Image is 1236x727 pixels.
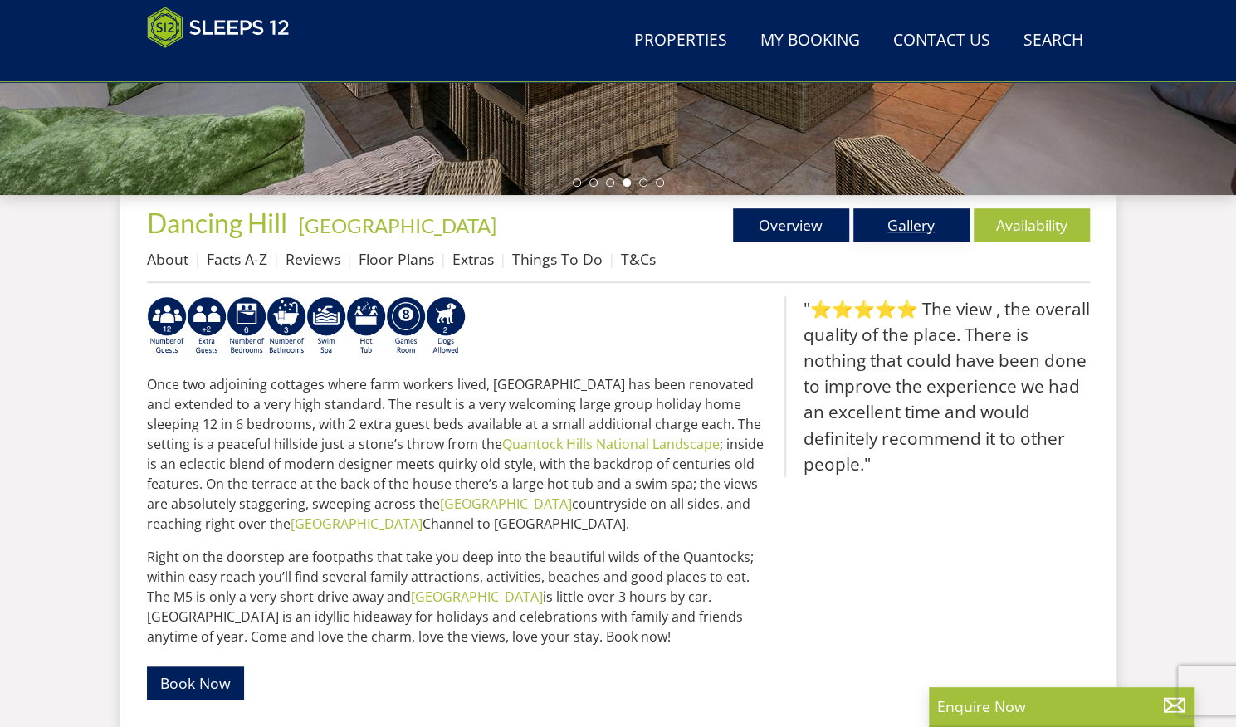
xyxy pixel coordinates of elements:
[147,666,244,699] a: Book Now
[621,249,656,269] a: T&Cs
[512,249,603,269] a: Things To Do
[411,588,543,606] a: [GEOGRAPHIC_DATA]
[147,296,187,356] img: AD_4nXeyNBIiEViFqGkFxeZn-WxmRvSobfXIejYCAwY7p4slR9Pvv7uWB8BWWl9Rip2DDgSCjKzq0W1yXMRj2G_chnVa9wg_L...
[502,435,720,453] a: Quantock Hills National Landscape
[207,249,267,269] a: Facts A-Z
[784,296,1090,477] blockquote: "⭐⭐⭐⭐⭐ The view , the overall quality of the place. There is nothing that could have been done to...
[974,208,1090,242] a: Availability
[754,22,867,60] a: My Booking
[306,296,346,356] img: AD_4nXeGPOijBfXJOWn1DYat7hkbQLIrN48yJVYawtWbqLjbxj3dEWFa8cO9z0HszglWmBmNnq-EloQUXMJBCLMs01_EmkV6T...
[346,296,386,356] img: AD_4nXcpX5uDwed6-YChlrI2BYOgXwgg3aqYHOhRm0XfZB-YtQW2NrmeCr45vGAfVKUq4uWnc59ZmEsEzoF5o39EWARlT1ewO...
[291,515,423,533] a: [GEOGRAPHIC_DATA]
[733,208,849,242] a: Overview
[227,296,266,356] img: AD_4nXfRzBlt2m0mIteXDhAcJCdmEApIceFt1SPvkcB48nqgTZkfMpQlDmULa47fkdYiHD0skDUgcqepViZHFLjVKS2LWHUqM...
[1017,22,1090,60] a: Search
[147,249,188,269] a: About
[887,22,997,60] a: Contact Us
[359,249,434,269] a: Floor Plans
[628,22,734,60] a: Properties
[286,249,340,269] a: Reviews
[426,296,466,356] img: AD_4nXe7_8LrJK20fD9VNWAdfykBvHkWcczWBt5QOadXbvIwJqtaRaRf-iI0SeDpMmH1MdC9T1Vy22FMXzzjMAvSuTB5cJ7z5...
[147,374,771,534] p: Once two adjoining cottages where farm workers lived, [GEOGRAPHIC_DATA] has been renovated and ex...
[937,695,1186,717] p: Enquire Now
[299,213,496,237] a: [GEOGRAPHIC_DATA]
[147,207,287,239] span: Dancing Hill
[147,547,771,646] p: Right on the doorstep are footpaths that take you deep into the beautiful wilds of the Quantocks;...
[266,296,306,356] img: AD_4nXfrQBKCd8QKV6EcyfQTuP1fSIvoqRgLuFFVx4a_hKg6kgxib-awBcnbgLhyNafgZ22QHnlTp2OLYUAOUHgyjOLKJ1AgJ...
[139,58,313,72] iframe: Customer reviews powered by Trustpilot
[292,213,496,237] span: -
[147,207,292,239] a: Dancing Hill
[187,296,227,356] img: AD_4nXeP6WuvG491uY6i5ZIMhzz1N248Ei-RkDHdxvvjTdyF2JXhbvvI0BrTCyeHgyWBEg8oAgd1TvFQIsSlzYPCTB7K21VoI...
[853,208,970,242] a: Gallery
[147,7,290,48] img: Sleeps 12
[440,495,572,513] a: [GEOGRAPHIC_DATA]
[386,296,426,356] img: AD_4nXdrZMsjcYNLGsKuA84hRzvIbesVCpXJ0qqnwZoX5ch9Zjv73tWe4fnFRs2gJ9dSiUubhZXckSJX_mqrZBmYExREIfryF...
[452,249,494,269] a: Extras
